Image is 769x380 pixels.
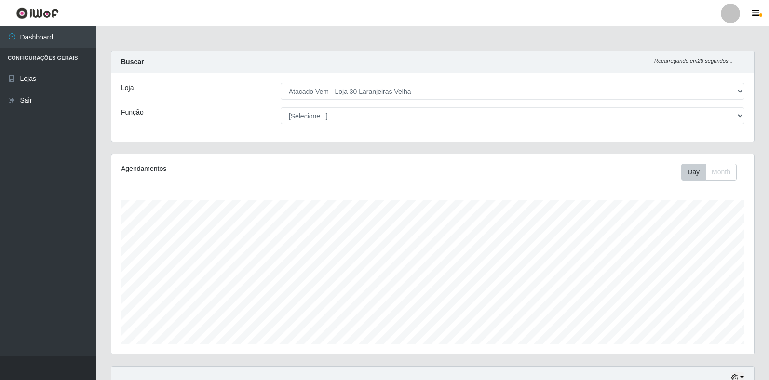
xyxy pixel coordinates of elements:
button: Month [705,164,737,181]
strong: Buscar [121,58,144,66]
img: CoreUI Logo [16,7,59,19]
button: Day [681,164,706,181]
div: Toolbar with button groups [681,164,744,181]
div: First group [681,164,737,181]
label: Função [121,107,144,118]
label: Loja [121,83,134,93]
div: Agendamentos [121,164,372,174]
i: Recarregando em 28 segundos... [654,58,733,64]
